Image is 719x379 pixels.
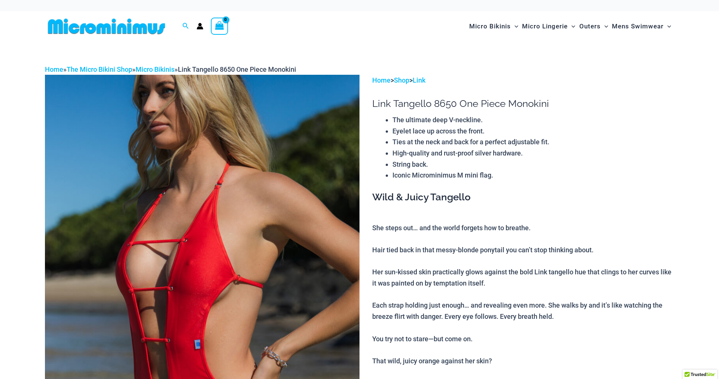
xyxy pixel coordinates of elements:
p: > > [372,75,674,86]
a: Micro LingerieMenu ToggleMenu Toggle [520,15,577,38]
span: Micro Lingerie [522,17,568,36]
span: Outers [579,17,601,36]
span: Link Tangello 8650 One Piece Monokini [178,65,296,73]
li: Iconic Microminimus M mini flag. [392,170,674,181]
span: Micro Bikinis [469,17,511,36]
img: MM SHOP LOGO FLAT [45,18,168,35]
span: Mens Swimwear [612,17,664,36]
h1: Link Tangello 8650 One Piece Monokini [372,98,674,110]
span: Menu Toggle [511,17,518,36]
nav: Site Navigation [466,14,674,39]
h3: Wild & Juicy Tangello [372,191,674,204]
li: Ties at the neck and back for a perfect adjustable fit. [392,136,674,148]
a: The Micro Bikini Shop [67,65,132,73]
a: Search icon link [182,22,189,31]
li: Eyelet lace up across the front. [392,126,674,137]
a: Home [372,76,391,84]
a: Micro BikinisMenu ToggleMenu Toggle [467,15,520,38]
span: Menu Toggle [601,17,608,36]
span: » » » [45,65,296,73]
span: Menu Toggle [568,17,575,36]
a: Mens SwimwearMenu ToggleMenu Toggle [610,15,673,38]
li: The ultimate deep V-neckline. [392,114,674,126]
li: High-quality and rust-proof silver hardware. [392,148,674,159]
a: Link [413,76,425,84]
a: Home [45,65,63,73]
span: Menu Toggle [664,17,671,36]
a: Account icon link [197,23,203,30]
a: Micro Bikinis [136,65,175,73]
a: OutersMenu ToggleMenu Toggle [577,15,610,38]
a: Shop [394,76,409,84]
a: View Shopping Cart, empty [211,18,228,35]
li: String back. [392,159,674,170]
